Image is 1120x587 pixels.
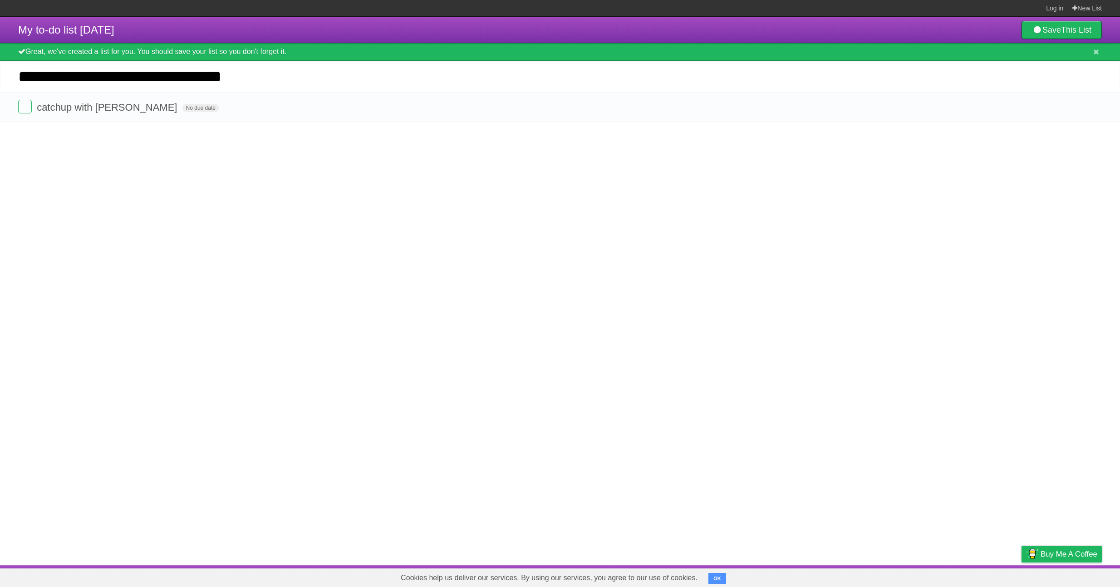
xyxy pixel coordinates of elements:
[392,569,707,587] span: Cookies help us deliver our services. By using our services, you agree to our use of cookies.
[18,100,32,113] label: Done
[901,567,920,585] a: About
[979,567,999,585] a: Terms
[1022,21,1102,39] a: SaveThis List
[37,102,179,113] span: catchup with [PERSON_NAME]
[1026,546,1038,562] img: Buy me a coffee
[1061,25,1091,34] b: This List
[1010,567,1033,585] a: Privacy
[1022,546,1102,563] a: Buy me a coffee
[1041,546,1097,562] span: Buy me a coffee
[931,567,968,585] a: Developers
[18,24,114,36] span: My to-do list [DATE]
[1045,567,1102,585] a: Suggest a feature
[182,104,219,112] span: No due date
[708,573,726,584] button: OK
